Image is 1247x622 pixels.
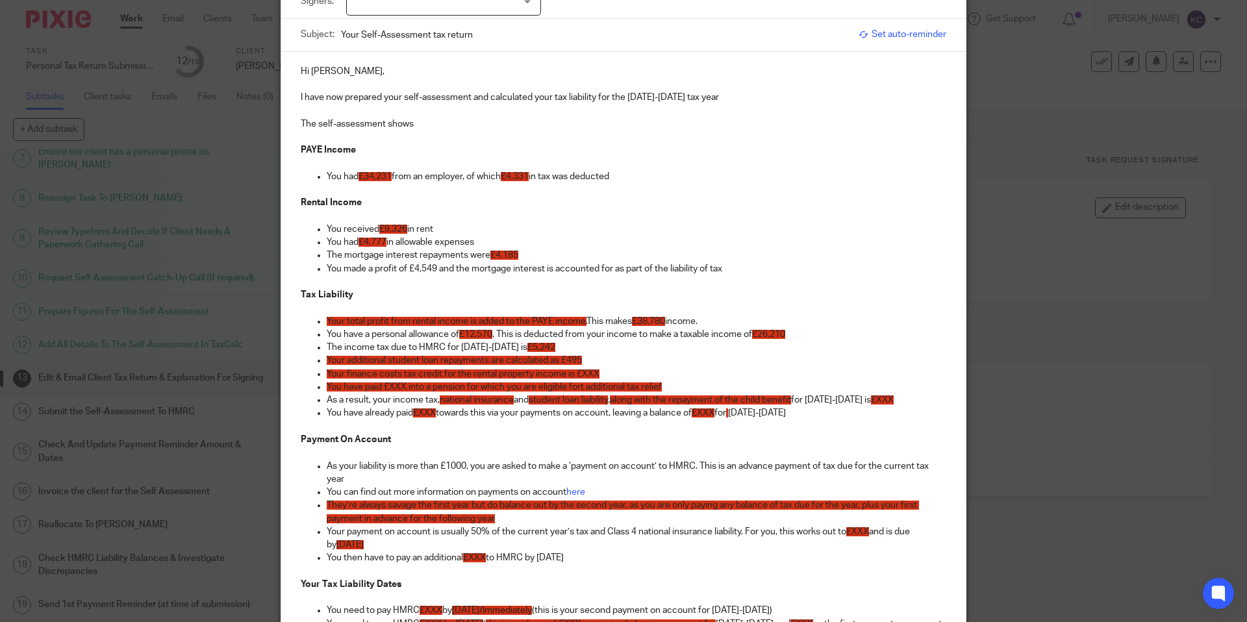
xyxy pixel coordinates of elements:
span: student loan liability [529,395,608,404]
span: £5,242 [527,343,555,352]
p: You had from an employer, of which in tax was deducted [327,170,946,183]
span: £4,331 [501,172,529,181]
p: You have already paid towards this via your payments on account, leaving a balance of for [DATE]-... [327,406,946,419]
p: As your liability is more than £1000, you are asked to make a ‘payment on account’ to HMRC. This ... [327,460,946,486]
strong: Payment On Account [301,435,391,444]
strong: PAYE Income [301,145,356,155]
span: £12,570 [459,330,492,339]
p: You have a personal allowance of . This is deducted from your income to make a taxable income of [327,328,946,341]
p: This makes income. [327,315,946,328]
span: £9,326 [379,225,407,234]
span: £XXX [871,395,894,404]
span: £XXX [692,408,714,417]
p: The mortgage interest repayments were [327,249,946,262]
p: The income tax due to HMRC for [DATE]-[DATE] is [327,341,946,354]
p: The self-assessment shows [301,118,946,131]
p: You received in rent [327,223,946,236]
span: £XXX [463,553,486,562]
span: £4,777 [359,238,386,247]
strong: Tax Liability [301,290,353,299]
p: As a result, your income tax, and , for [DATE]-[DATE] is [327,393,946,406]
span: along with the repayment of the child benefit [610,395,791,404]
span: £XXX [846,527,869,536]
p: Your payment on account is usually 50% of the current year’s tax and Class 4 national insurance l... [327,525,946,552]
a: here [566,488,585,497]
span: Your additional student loan repayments are calculated as £495 [327,356,582,365]
span: Your total profit from rental income is added to the PAYE income. [327,317,586,326]
strong: Your Tax Liability Dates [301,580,401,589]
span: £XXX [420,606,442,615]
span: £XXX [413,408,436,417]
p: You made a profit of £4,549 and the mortgage interest is accounted for as part of the liability o... [327,262,946,275]
span: [DATE] [336,540,364,549]
span: [DATE]/Immediately [452,606,532,615]
span: national insurance [440,395,514,404]
p: You then have to pay an additional to HMRC by [DATE] [327,551,946,564]
p: You need to pay HMRC by (this is your second payment on account for [DATE]-[DATE]) [327,604,946,617]
span: Your finance costs tax credit for the rental property income is £XXX [327,369,599,379]
span: £4,185 [490,251,518,260]
p: You had in allowable expenses [327,236,946,249]
span: You have paid £XXX into a pension for which you are eligible fort additional tax relief [327,382,662,392]
span: They’re always savage the first year but do balance out by the second year, as you are only payin... [327,501,919,523]
span: £26,210 [752,330,785,339]
strong: Rental Income [301,198,362,207]
span: £38,780 [632,317,665,326]
span: £34,231 [359,172,392,181]
p: You can find out more information on payments on account [327,486,946,499]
